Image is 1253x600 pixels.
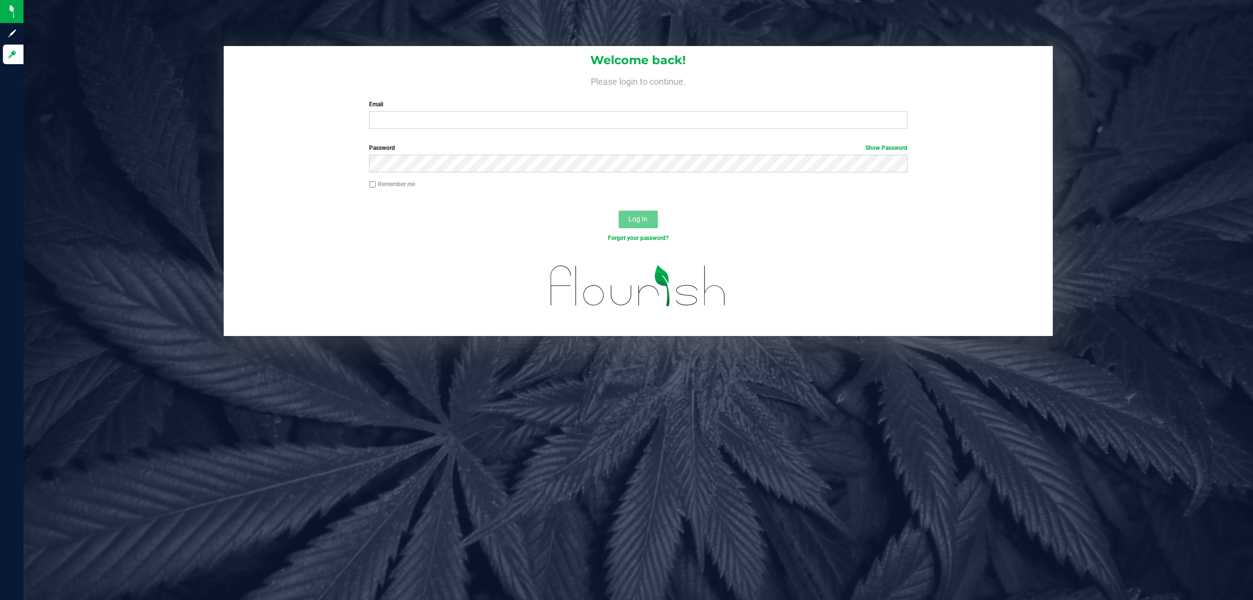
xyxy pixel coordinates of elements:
span: Password [369,144,395,151]
inline-svg: Sign up [7,28,17,38]
button: Log In [619,211,658,228]
img: flourish_logo.svg [534,253,742,319]
h4: Please login to continue. [224,74,1053,86]
label: Email [369,100,907,109]
inline-svg: Log in [7,49,17,59]
h1: Welcome back! [224,54,1053,67]
span: Log In [628,215,648,223]
a: Forgot your password? [608,235,669,241]
label: Remember me [369,180,415,189]
a: Show Password [865,144,907,151]
input: Remember me [369,181,376,188]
